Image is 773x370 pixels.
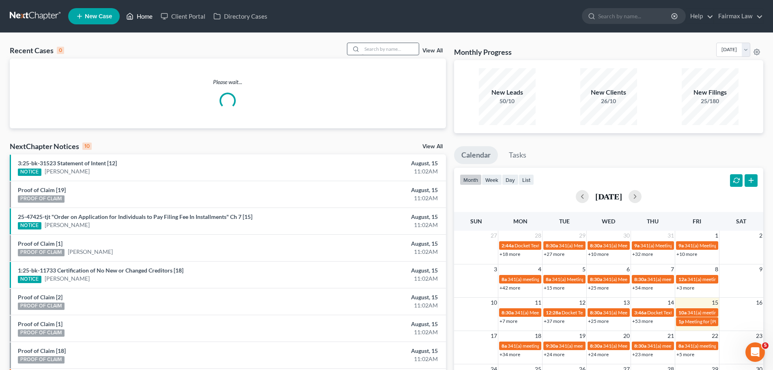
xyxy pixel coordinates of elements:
[515,242,587,249] span: Docket Text: for [PERSON_NAME]
[676,285,694,291] a: +3 more
[515,309,593,316] span: 341(a) Meeting for [PERSON_NAME]
[595,192,622,201] h2: [DATE]
[588,285,609,291] a: +25 more
[678,242,684,249] span: 9a
[755,298,763,307] span: 16
[580,88,637,97] div: New Clients
[502,343,507,349] span: 8a
[303,347,438,355] div: August, 15
[10,45,64,55] div: Recent Cases
[82,143,92,150] div: 10
[544,318,564,324] a: +37 more
[546,343,558,349] span: 9:30a
[45,275,90,283] a: [PERSON_NAME]
[422,48,443,54] a: View All
[18,222,41,229] div: NOTICE
[460,174,482,185] button: month
[534,331,542,341] span: 18
[500,318,517,324] a: +7 more
[10,141,92,151] div: NextChapter Notices
[647,218,659,225] span: Thu
[18,213,252,220] a: 25-47425-tjt "Order on Application for Individuals to Pay Filing Fee In Installments" Ch 7 [15]
[580,97,637,105] div: 26/10
[647,309,720,316] span: Docket Text: for [PERSON_NAME]
[57,47,64,54] div: 0
[45,167,90,175] a: [PERSON_NAME]
[454,146,498,164] a: Calendar
[578,231,586,240] span: 29
[18,356,65,364] div: PROOF OF CLAIM
[678,343,684,349] span: 8a
[626,264,631,274] span: 6
[18,169,41,176] div: NOTICE
[590,309,602,316] span: 8:30a
[685,318,749,325] span: Meeting for [PERSON_NAME]
[544,351,564,357] a: +24 more
[622,231,631,240] span: 30
[678,309,687,316] span: 10a
[18,267,183,274] a: 1:25-bk-11733 Certification of No New or Changed Creditors [18]
[546,276,551,282] span: 8a
[578,331,586,341] span: 19
[632,351,653,357] a: +23 more
[422,144,443,149] a: View All
[502,174,519,185] button: day
[482,174,502,185] button: week
[18,249,65,256] div: PROOF OF CLAIM
[490,331,498,341] span: 17
[711,331,719,341] span: 22
[714,264,719,274] span: 8
[303,159,438,167] div: August, 15
[562,309,634,316] span: Docket Text: for [PERSON_NAME]
[588,318,609,324] a: +25 more
[18,329,65,337] div: PROOF OF CLAIM
[693,218,701,225] span: Fri
[676,351,694,357] a: +5 more
[603,343,682,349] span: 341(a) Meeting for [PERSON_NAME]
[122,9,157,24] a: Home
[18,303,65,310] div: PROOF OF CLAIM
[303,328,438,336] div: 11:02AM
[534,298,542,307] span: 11
[10,78,446,86] p: Please wait...
[667,331,675,341] span: 21
[590,343,602,349] span: 8:30a
[519,174,534,185] button: list
[762,342,769,349] span: 5
[18,276,41,283] div: NOTICE
[758,264,763,274] span: 9
[676,251,697,257] a: +10 more
[714,231,719,240] span: 1
[685,343,763,349] span: 341(a) meeting for [PERSON_NAME]
[18,294,62,301] a: Proof of Claim [2]
[678,318,684,325] span: 1p
[68,248,113,256] a: [PERSON_NAME]
[479,97,536,105] div: 50/10
[502,242,514,249] span: 2:44a
[303,167,438,175] div: 11:02AM
[578,298,586,307] span: 12
[544,251,564,257] a: +27 more
[18,195,65,203] div: PROOF OF CLAIM
[303,248,438,256] div: 11:02AM
[508,276,586,282] span: 341(a) meeting for [PERSON_NAME]
[479,88,536,97] div: New Leads
[157,9,209,24] a: Client Portal
[500,351,520,357] a: +34 more
[303,275,438,283] div: 11:02AM
[758,231,763,240] span: 2
[588,251,609,257] a: +10 more
[588,351,609,357] a: +24 more
[634,343,646,349] span: 8:30a
[622,298,631,307] span: 13
[502,276,507,282] span: 8a
[303,186,438,194] div: August, 15
[603,309,730,316] span: 341(a) Meeting for [PERSON_NAME] and [PERSON_NAME]
[513,218,528,225] span: Mon
[493,264,498,274] span: 3
[667,231,675,240] span: 31
[508,343,586,349] span: 341(a) meeting for [PERSON_NAME]
[45,221,90,229] a: [PERSON_NAME]
[634,309,646,316] span: 3:46a
[682,97,739,105] div: 25/180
